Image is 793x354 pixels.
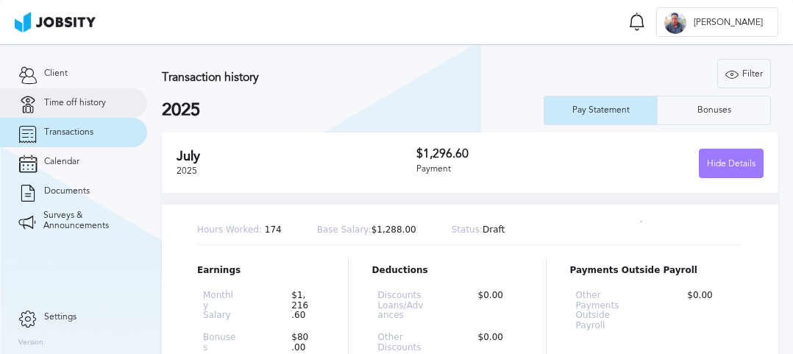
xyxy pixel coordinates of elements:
p: $1,288.00 [317,225,416,236]
p: $1,216.60 [284,291,318,321]
p: Discounts Loans/Advances [378,291,424,321]
p: Other Payments Outside Payroll [576,291,633,331]
h3: Transaction history [162,71,494,84]
button: Bonuses [657,96,771,125]
span: Surveys & Announcements [43,210,129,231]
span: Time off history [44,98,106,108]
span: Transactions [44,127,93,138]
span: Settings [44,312,77,322]
span: Status: [452,224,483,235]
button: Filter [717,59,771,88]
p: 174 [197,225,282,236]
span: Calendar [44,157,79,167]
div: K [664,12,686,34]
p: Draft [452,225,505,236]
p: Monthly Salary [203,291,237,321]
span: [PERSON_NAME] [686,18,770,28]
span: Hours Worked: [197,224,262,235]
span: Documents [44,186,90,197]
p: Payments Outside Payroll [570,266,743,276]
label: Version: [18,339,46,347]
p: $0.00 [471,291,516,321]
span: Client [44,68,68,79]
span: 2025 [177,166,197,176]
p: Earnings [197,266,324,276]
p: Bonuses [203,333,237,353]
div: Payment [416,164,590,174]
div: Hide Details [700,149,763,179]
img: ab4bad089aa723f57921c736e9817d99.png [15,12,96,32]
p: Deductions [372,266,522,276]
button: Hide Details [699,149,764,178]
h2: 2025 [162,100,544,121]
div: Pay Statement [565,105,637,116]
p: $0.00 [680,291,737,331]
div: Filter [718,60,770,89]
p: $0.00 [471,333,516,353]
button: Pay Statement [544,96,658,125]
div: Bonuses [690,105,739,116]
span: Base Salary: [317,224,371,235]
p: $80.00 [284,333,318,353]
h3: $1,296.60 [416,147,590,160]
p: Other Discounts [378,333,424,353]
button: K[PERSON_NAME] [656,7,778,37]
h2: July [177,149,416,164]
